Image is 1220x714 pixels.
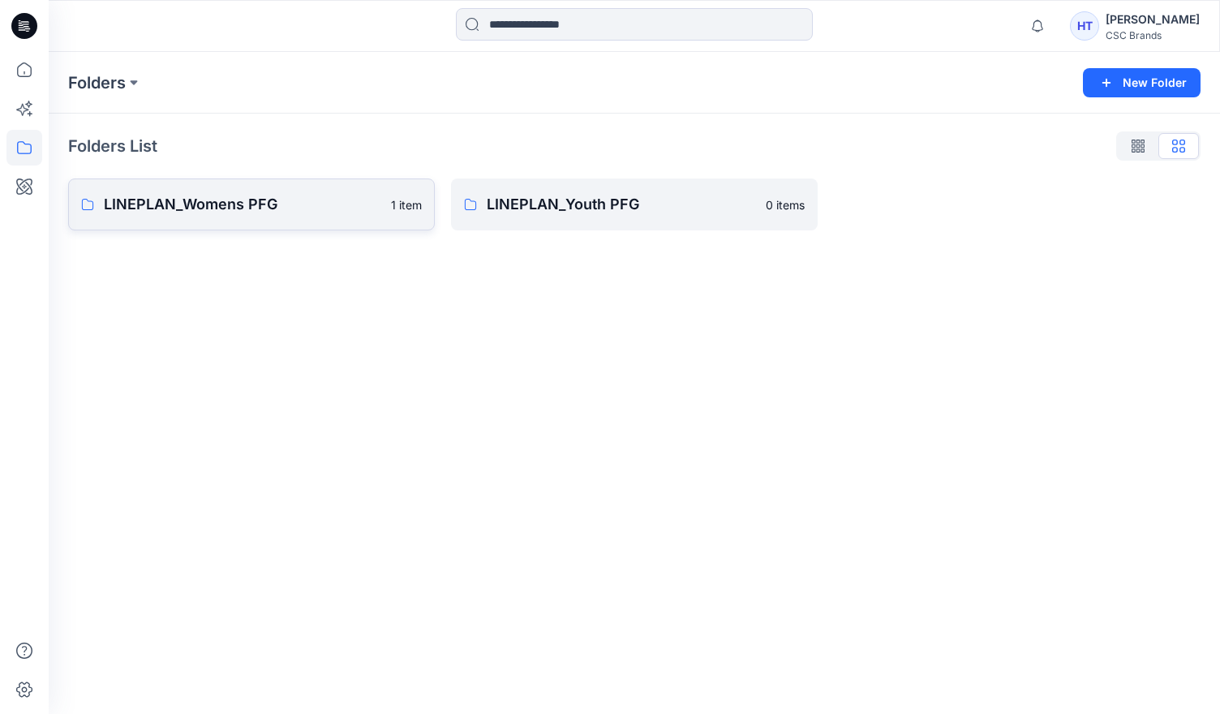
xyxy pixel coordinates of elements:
[391,196,422,213] p: 1 item
[1070,11,1099,41] div: HT
[1083,68,1201,97] button: New Folder
[1106,10,1200,29] div: [PERSON_NAME]
[1106,29,1200,41] div: CSC Brands
[104,193,381,216] p: LINEPLAN_Womens PFG
[68,178,435,230] a: LINEPLAN_Womens PFG1 item
[487,193,756,216] p: LINEPLAN_Youth PFG
[68,134,157,158] p: Folders List
[68,71,126,94] a: Folders
[451,178,818,230] a: LINEPLAN_Youth PFG0 items
[766,196,805,213] p: 0 items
